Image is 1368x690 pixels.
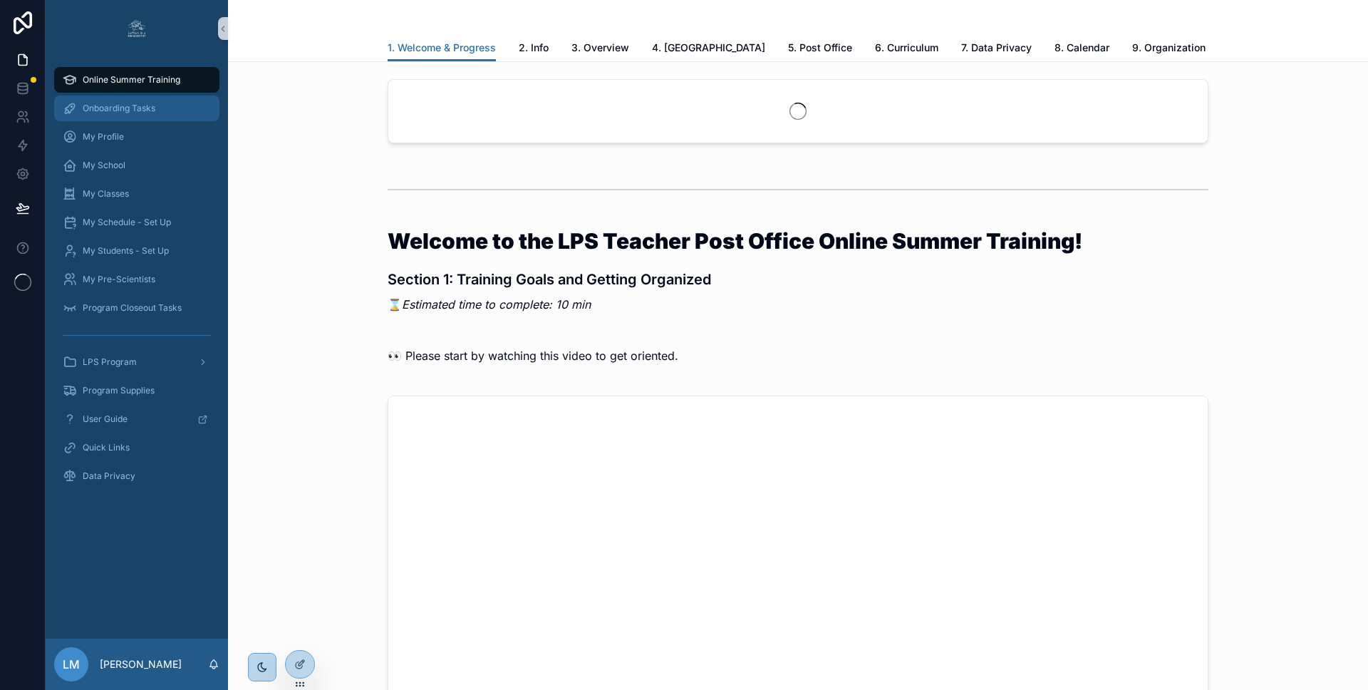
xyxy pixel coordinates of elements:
a: 3. Overview [571,35,629,63]
span: Data Privacy [83,470,135,482]
a: My Students - Set Up [54,238,219,264]
span: LM [63,656,80,673]
div: scrollable content [46,57,228,508]
a: LPS Program [54,349,219,375]
span: Online Summer Training [83,74,180,86]
a: Quick Links [54,435,219,460]
a: User Guide [54,406,219,432]
span: My Profile [83,131,124,143]
a: 6. Curriculum [875,35,938,63]
span: User Guide [83,413,128,425]
span: 6. Curriculum [875,41,938,55]
a: 7. Data Privacy [961,35,1032,63]
p: ⌛ [388,296,1208,313]
span: My Schedule - Set Up [83,217,171,228]
h3: Section 1: Training Goals and Getting Organized [388,269,1208,290]
a: Program Closeout Tasks [54,295,219,321]
a: 4. [GEOGRAPHIC_DATA] [652,35,765,63]
a: My Profile [54,124,219,150]
span: 7. Data Privacy [961,41,1032,55]
h1: Welcome to the LPS Teacher Post Office Online Summer Training! [388,230,1208,252]
span: My Classes [83,188,129,200]
span: 9. Organization [1132,41,1206,55]
a: 2. Info [519,35,549,63]
span: My School [83,160,125,171]
span: 1. Welcome & Progress [388,41,496,55]
a: My School [54,153,219,178]
span: 3. Overview [571,41,629,55]
span: 8. Calendar [1054,41,1109,55]
span: My Pre-Scientists [83,274,155,285]
a: 8. Calendar [1054,35,1109,63]
a: 9. Organization [1132,35,1206,63]
span: My Students - Set Up [83,245,169,257]
span: Program Supplies [83,385,155,396]
span: 5. Post Office [788,41,852,55]
span: 4. [GEOGRAPHIC_DATA] [652,41,765,55]
span: LPS Program [83,356,137,368]
a: My Classes [54,181,219,207]
span: Quick Links [83,442,130,453]
span: Program Closeout Tasks [83,302,182,314]
a: 1. Welcome & Progress [388,35,496,62]
a: My Pre-Scientists [54,267,219,292]
em: Estimated time to complete: 10 min [402,297,591,311]
img: App logo [125,17,148,40]
a: Data Privacy [54,463,219,489]
a: My Schedule - Set Up [54,210,219,235]
a: 5. Post Office [788,35,852,63]
p: [PERSON_NAME] [100,657,182,671]
p: 👀 Please start by watching this video to get oriented. [388,347,1208,364]
a: Online Summer Training [54,67,219,93]
a: Program Supplies [54,378,219,403]
a: Onboarding Tasks [54,96,219,121]
span: Onboarding Tasks [83,103,155,114]
span: 2. Info [519,41,549,55]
